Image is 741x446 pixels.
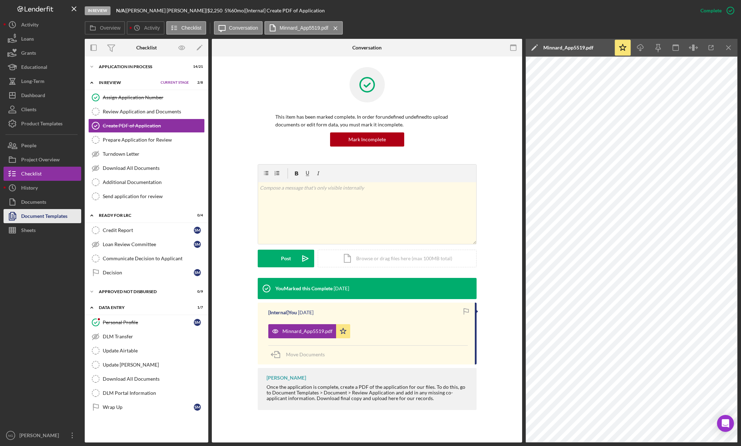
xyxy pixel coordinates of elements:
div: Send application for review [103,194,204,199]
div: Mark Incomplete [348,132,386,147]
div: Document Templates [21,209,67,225]
div: Minnard_App5519.pdf [543,45,593,50]
div: Sheets [21,223,36,239]
div: 2 / 8 [190,81,203,85]
div: Loans [21,32,34,48]
text: NG [8,434,13,438]
div: Once the application is complete, create a PDF of the application for our files. To do this, go t... [267,384,470,401]
div: S M [194,269,201,276]
div: Checklist [21,167,42,183]
div: [PERSON_NAME] [PERSON_NAME] | [126,8,207,13]
button: Minnard_App5519.pdf [264,21,343,35]
a: Review Application and Documents [88,105,205,119]
label: Activity [144,25,160,31]
div: History [21,181,38,197]
span: Move Documents [286,351,325,357]
div: Educational [21,60,47,76]
button: Activity [127,21,164,35]
div: You Marked this Complete [275,286,333,291]
button: Loans [4,32,81,46]
button: History [4,181,81,195]
time: 2025-09-08 18:45 [334,286,349,291]
div: Data Entry [99,305,185,310]
div: 0 / 4 [190,213,203,218]
div: In Review [99,81,157,85]
div: Download All Documents [103,376,204,382]
button: Minnard_App5519.pdf [268,324,350,338]
div: 0 / 9 [190,290,203,294]
a: Assign Application Number [88,90,205,105]
div: Dashboard [21,88,45,104]
button: Clients [4,102,81,117]
button: Long-Term [4,74,81,88]
a: Personal ProfileSM [88,315,205,329]
span: $2,250 [207,7,222,13]
div: Update [PERSON_NAME] [103,362,204,368]
div: Checklist [136,45,157,50]
a: Activity [4,18,81,32]
div: Minnard_App5519.pdf [282,328,333,334]
div: Conversation [352,45,382,50]
button: Checklist [4,167,81,181]
div: Product Templates [21,117,62,132]
div: | [Internal] Create PDF of Application [244,8,325,13]
div: | [116,8,126,13]
button: Dashboard [4,88,81,102]
label: Minnard_App5519.pdf [280,25,328,31]
button: Documents [4,195,81,209]
div: Post [281,250,291,267]
div: [PERSON_NAME] [267,375,306,381]
div: S M [194,241,201,248]
div: 60 mo [231,8,244,13]
a: Download All Documents [88,372,205,386]
label: Overview [100,25,120,31]
div: Activity [21,18,38,34]
div: 1 / 7 [190,305,203,310]
div: Additional Documentation [103,179,204,185]
div: Application In Process [99,65,185,69]
div: Wrap Up [103,404,194,410]
button: Post [258,250,314,267]
div: Loan Review Committee [103,242,194,247]
div: Assign Application Number [103,95,204,100]
div: Long-Term [21,74,44,90]
div: Create PDF of Application [103,123,204,129]
div: Personal Profile [103,320,194,325]
div: People [21,138,36,154]
a: Project Overview [4,153,81,167]
button: Conversation [214,21,263,35]
a: Additional Documentation [88,175,205,189]
div: DLM Portal Information [103,390,204,396]
button: Product Templates [4,117,81,131]
a: Update Airtable [88,344,205,358]
button: Document Templates [4,209,81,223]
a: Wrap UpSM [88,400,205,414]
div: Credit Report [103,227,194,233]
div: [PERSON_NAME] [18,428,64,444]
div: In Review [85,6,110,15]
div: Ready for LRC [99,213,185,218]
span: Current Stage [161,81,189,85]
a: Credit ReportSM [88,223,205,237]
button: Sheets [4,223,81,237]
div: Decision [103,270,194,275]
div: Complete [700,4,722,18]
a: Update [PERSON_NAME] [88,358,205,372]
a: DLM Portal Information [88,386,205,400]
a: Communicate Decision to Applicant [88,251,205,266]
label: Conversation [229,25,258,31]
a: Send application for review [88,189,205,203]
div: Open Intercom Messenger [717,415,734,432]
button: NG[PERSON_NAME] [4,428,81,442]
div: DLM Transfer [103,334,204,339]
div: Documents [21,195,46,211]
a: DecisionSM [88,266,205,280]
div: Download All Documents [103,165,204,171]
